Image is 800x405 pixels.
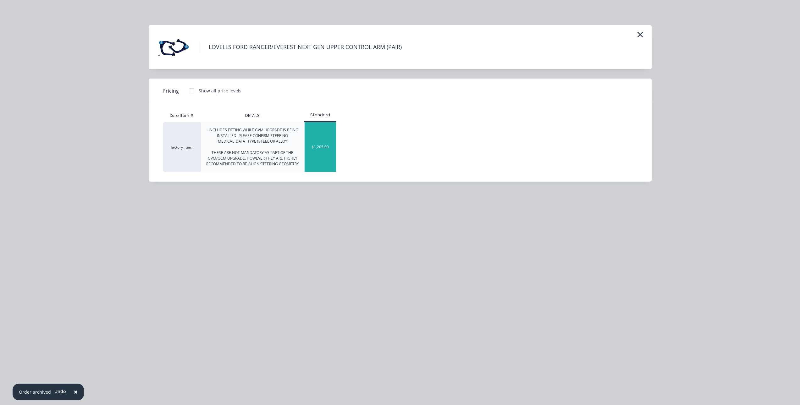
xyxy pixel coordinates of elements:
h4: LOVELLS FORD RANGER/EVEREST NEXT GEN UPPER CONTROL ARM (PAIR) [199,41,411,53]
img: LOVELLS FORD RANGER/EVEREST NEXT GEN UPPER CONTROL ARM (PAIR) [158,31,190,63]
button: Undo [51,387,69,396]
div: factory_item [163,122,201,172]
div: Xero Item # [163,109,201,122]
div: $1,205.00 [305,122,336,172]
div: - INCLUDES FITTING WHILE GVM UPGRADE IS BEING INSTALLED- PLEASE CONFIRM STEERING [MEDICAL_DATA] T... [206,127,299,167]
div: Standard [304,112,336,118]
div: Show all price levels [199,87,241,94]
button: Close [68,385,84,400]
div: Order archived [19,389,51,395]
span: × [74,387,78,396]
span: Pricing [163,87,179,95]
div: DETAILS [240,108,265,123]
